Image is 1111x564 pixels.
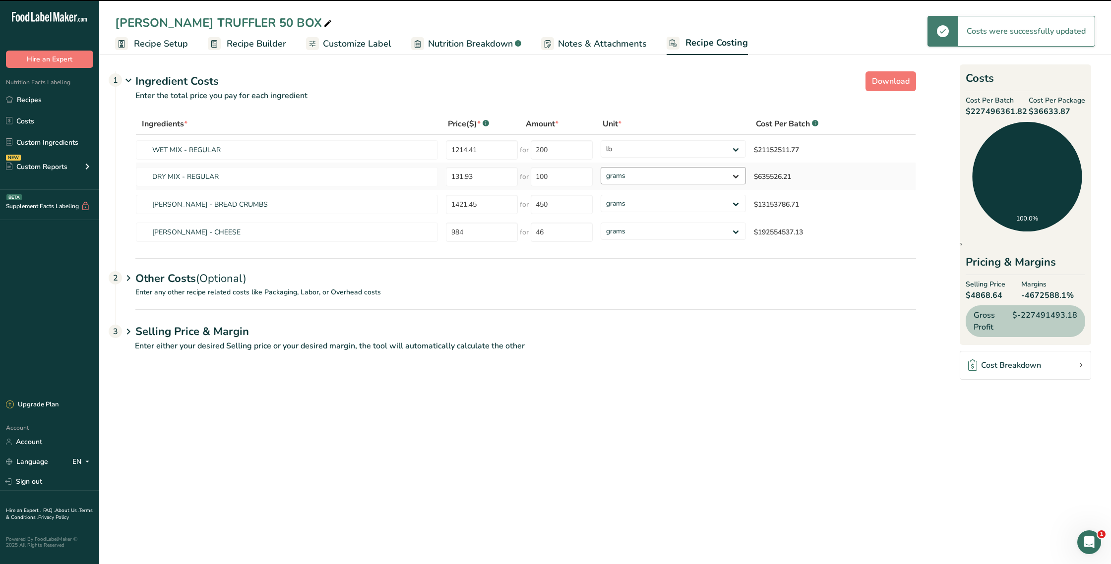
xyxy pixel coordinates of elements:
a: Language [6,453,48,470]
span: Selling Price [966,279,1005,289]
div: 1 [109,73,122,87]
div: Ingredient Costs [135,73,916,90]
span: Ingredients [932,241,962,246]
td: $21152511.77 [750,135,904,163]
div: EN [72,456,93,468]
h1: Selling Price & Margin [135,324,916,340]
a: Nutrition Breakdown [411,33,521,55]
a: FAQ . [43,507,55,514]
a: Terms & Conditions . [6,507,93,521]
span: Gross Profit [974,309,1012,333]
div: Cost Breakdown [968,359,1041,371]
p: Enter any other recipe related costs like Packaging, Labor, or Overhead costs [116,287,916,309]
span: Ingredients [142,118,187,130]
span: Recipe Builder [227,37,286,51]
span: 1 [1098,530,1106,538]
div: Powered By FoodLabelMaker © 2025 All Rights Reserved [6,536,93,548]
span: Cost Per Batch [966,95,1027,106]
a: Cost Breakdown [960,351,1091,380]
span: Download [872,75,910,87]
span: Cost Per Batch [756,118,810,130]
a: Hire an Expert . [6,507,41,514]
p: Enter the total price you pay for each ingredient [116,90,916,113]
span: (Optional) [196,271,247,286]
a: Recipe Builder [208,33,286,55]
div: Other Costs [135,258,916,287]
iframe: Intercom live chat [1077,530,1101,554]
td: $13153786.71 [750,190,904,218]
button: Download [865,71,916,91]
div: Custom Reports [6,162,67,172]
span: $36633.87 [1029,106,1085,117]
span: $4868.64 [966,289,1005,301]
p: Enter either your desired Selling price or your desired margin, the tool will automatically calcu... [115,340,916,364]
a: Notes & Attachments [541,33,647,55]
span: for [520,145,529,155]
div: Price($) [448,118,489,130]
a: Recipe Setup [115,33,188,55]
div: BETA [6,194,22,200]
span: Unit [603,118,621,130]
div: 2 [109,271,122,284]
span: Amount [526,118,558,130]
a: About Us . [55,507,79,514]
span: Cost Per Package [1029,95,1085,106]
a: Recipe Costing [667,32,748,56]
span: Margins [1021,279,1074,289]
span: for [520,171,529,182]
a: Privacy Policy [38,514,69,521]
h2: Costs [966,70,1085,91]
span: for [520,227,529,237]
div: NEW [6,155,21,161]
span: Notes & Attachments [558,37,647,51]
td: $192554537.13 [750,218,904,246]
span: $-227491493.18 [1012,309,1077,333]
button: Hire an Expert [6,51,93,68]
div: Pricing & Margins [966,254,1085,275]
span: Recipe Costing [685,36,748,50]
div: [PERSON_NAME] TRUFFLER 50 BOX [115,14,334,32]
div: 3 [109,325,122,338]
span: Recipe Setup [134,37,188,51]
span: Customize Label [323,37,391,51]
span: -4672588.1% [1021,289,1074,301]
td: $635526.21 [750,163,904,190]
div: Costs were successfully updated [958,16,1095,46]
span: $227496361.82 [966,106,1027,117]
span: for [520,199,529,210]
div: Upgrade Plan [6,400,59,410]
span: Nutrition Breakdown [428,37,513,51]
a: Customize Label [306,33,391,55]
